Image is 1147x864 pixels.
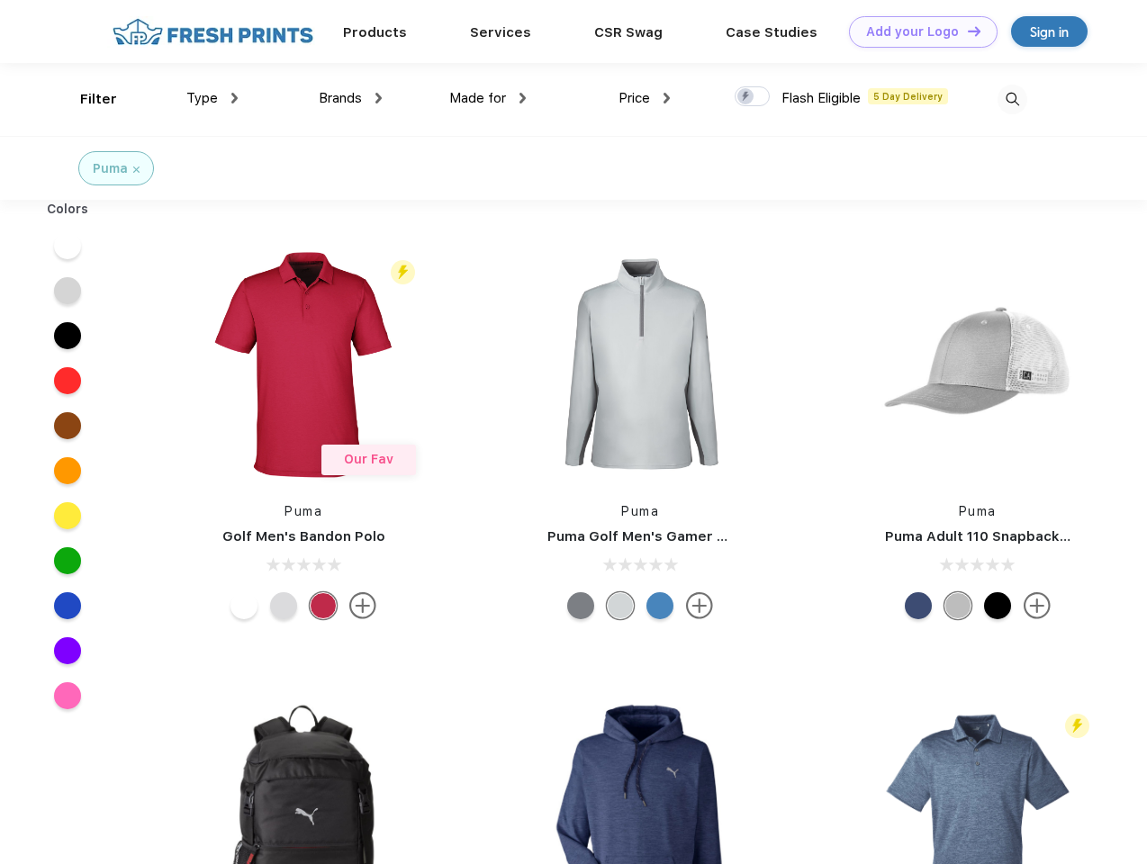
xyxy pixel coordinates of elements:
img: dropdown.png [519,93,526,103]
span: Price [619,90,650,106]
div: High Rise [607,592,634,619]
img: more.svg [686,592,713,619]
a: Services [470,24,531,40]
img: func=resize&h=266 [520,245,760,484]
span: Made for [449,90,506,106]
img: more.svg [349,592,376,619]
img: flash_active_toggle.svg [391,260,415,284]
a: Puma [284,504,322,518]
img: func=resize&h=266 [184,245,423,484]
a: Puma [959,504,997,518]
img: filter_cancel.svg [133,166,140,173]
span: Brands [319,90,362,106]
div: Sign in [1030,22,1069,42]
a: Puma [621,504,659,518]
div: Quiet Shade [567,592,594,619]
span: Type [186,90,218,106]
div: Ski Patrol [310,592,337,619]
img: fo%20logo%202.webp [107,16,319,48]
img: more.svg [1024,592,1051,619]
div: Pma Blk Pma Blk [984,592,1011,619]
a: Puma Golf Men's Gamer Golf Quarter-Zip [547,528,832,544]
div: Add your Logo [866,24,959,40]
div: Filter [80,89,117,110]
div: Peacoat Qut Shd [905,592,932,619]
a: CSR Swag [594,24,663,40]
img: DT [968,26,980,36]
div: Bright White [230,592,257,619]
span: 5 Day Delivery [868,88,948,104]
a: Sign in [1011,16,1088,47]
span: Our Fav [344,452,393,466]
div: Quarry with Brt Whit [944,592,971,619]
img: dropdown.png [231,93,238,103]
span: Flash Eligible [781,90,861,106]
div: Bright Cobalt [646,592,673,619]
div: Colors [33,200,103,219]
img: dropdown.png [664,93,670,103]
img: desktop_search.svg [998,85,1027,114]
div: Puma [93,159,128,178]
img: flash_active_toggle.svg [1065,714,1089,738]
a: Products [343,24,407,40]
div: High Rise [270,592,297,619]
a: Golf Men's Bandon Polo [222,528,385,544]
img: func=resize&h=266 [858,245,1097,484]
img: dropdown.png [375,93,382,103]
